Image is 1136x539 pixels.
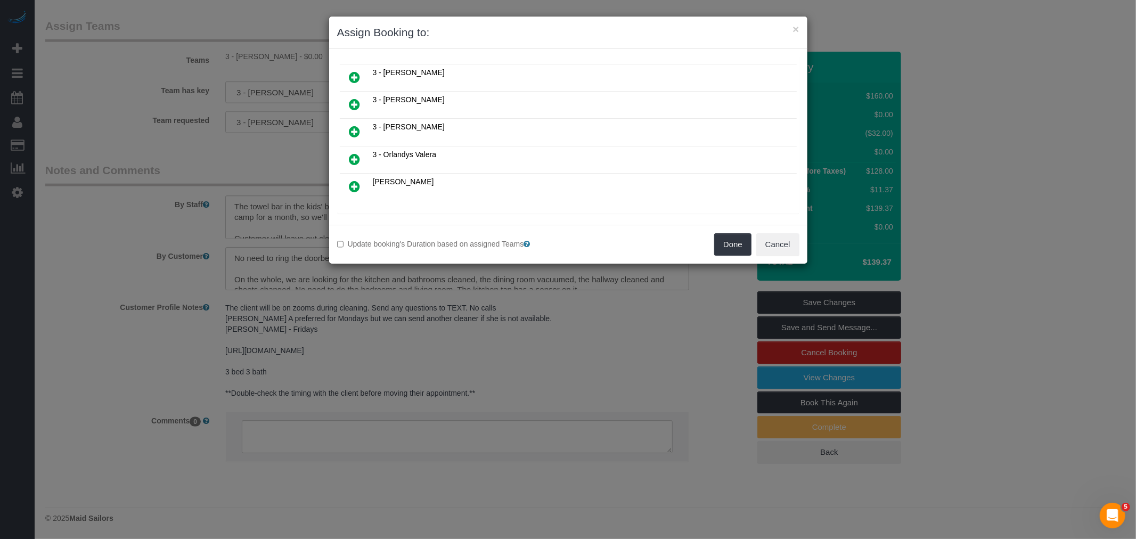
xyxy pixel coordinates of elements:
button: Done [714,233,751,256]
span: 3 - [PERSON_NAME] [373,123,445,131]
input: Update booking's Duration based on assigned Teams [337,241,344,248]
button: × [792,23,799,35]
span: 3 - [PERSON_NAME] [373,68,445,77]
span: [PERSON_NAME] [373,177,434,186]
span: 3 - Orlandys Valera [373,150,437,159]
button: Cancel [756,233,799,256]
h3: Assign Booking to: [337,24,799,40]
span: 5 [1122,503,1130,511]
label: Update booking's Duration based on assigned Teams [337,239,560,249]
iframe: Intercom live chat [1100,503,1125,528]
span: 3 - [PERSON_NAME] [373,95,445,104]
